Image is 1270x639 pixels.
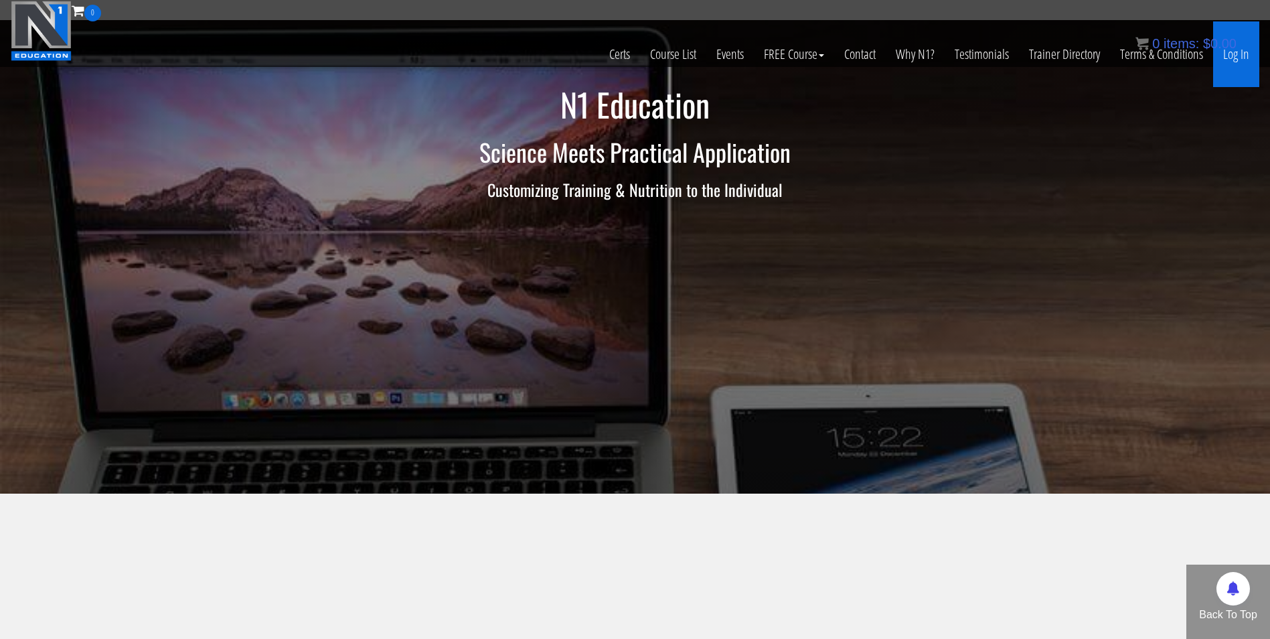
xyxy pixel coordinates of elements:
h2: Science Meets Practical Application [244,139,1027,165]
bdi: 0.00 [1203,36,1237,51]
a: Trainer Directory [1019,21,1110,87]
a: Why N1? [886,21,945,87]
a: Testimonials [945,21,1019,87]
a: 0 items: $0.00 [1135,36,1237,51]
span: 0 [1152,36,1160,51]
a: Log In [1213,21,1259,87]
span: 0 [84,5,101,21]
h1: N1 Education [244,87,1027,123]
span: $ [1203,36,1210,51]
a: 0 [72,1,101,19]
span: items: [1164,36,1199,51]
a: Terms & Conditions [1110,21,1213,87]
a: FREE Course [754,21,834,87]
a: Events [706,21,754,87]
img: n1-education [11,1,72,61]
a: Contact [834,21,886,87]
h3: Customizing Training & Nutrition to the Individual [244,181,1027,198]
img: icon11.png [1135,37,1149,50]
a: Certs [599,21,640,87]
a: Course List [640,21,706,87]
p: Back To Top [1186,607,1270,623]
